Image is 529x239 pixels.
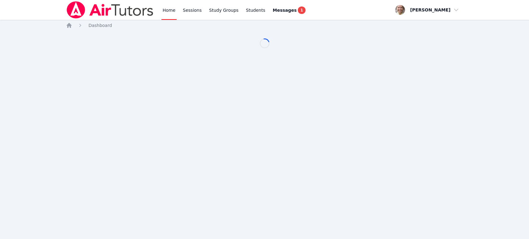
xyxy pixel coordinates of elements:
[88,22,112,28] a: Dashboard
[66,1,154,19] img: Air Tutors
[273,7,297,13] span: Messages
[66,22,463,28] nav: Breadcrumb
[88,23,112,28] span: Dashboard
[298,7,305,14] span: 1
